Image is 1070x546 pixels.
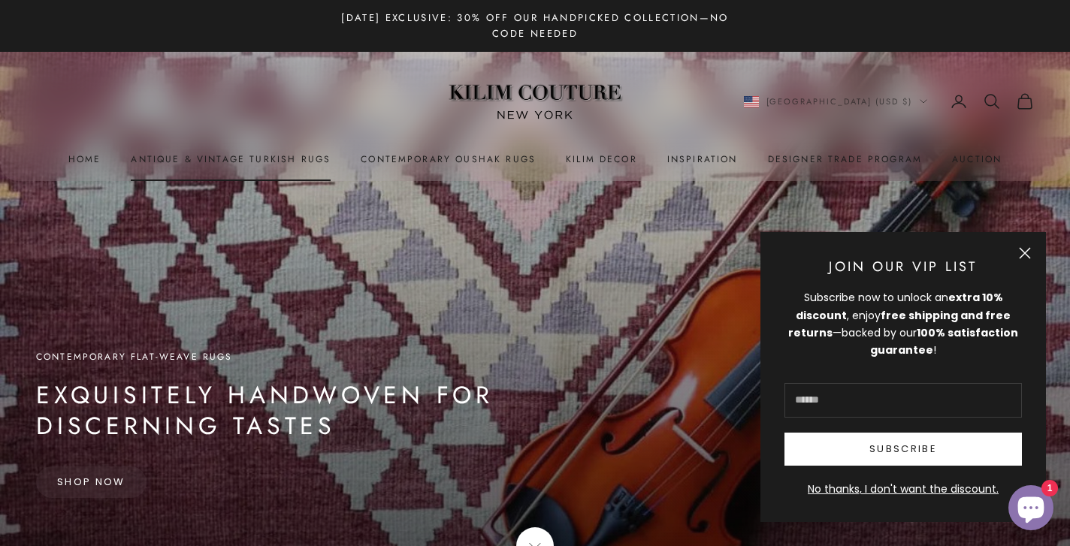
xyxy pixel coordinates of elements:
[784,289,1022,358] div: Subscribe now to unlock an , enjoy —backed by our !
[744,95,928,108] button: Change country or currency
[1004,485,1058,534] inbox-online-store-chat: Shopify online store chat
[796,290,1003,322] strong: extra 10% discount
[36,380,622,442] p: Exquisitely Handwoven for Discerning Tastes
[131,152,331,167] a: Antique & Vintage Turkish Rugs
[36,152,1034,167] nav: Primary navigation
[667,152,738,167] a: Inspiration
[788,308,1011,340] strong: free shipping and free returns
[870,325,1018,357] strong: 100% satisfaction guarantee
[784,256,1022,278] p: Join Our VIP List
[361,152,536,167] a: Contemporary Oushak Rugs
[441,66,629,137] img: Logo of Kilim Couture New York
[766,95,913,108] span: [GEOGRAPHIC_DATA] (USD $)
[68,152,101,167] a: Home
[784,481,1022,498] button: No thanks, I don't want the discount.
[760,232,1046,522] newsletter-popup: Newsletter popup
[566,152,637,167] summary: Kilim Decor
[36,466,147,498] a: Shop Now
[952,152,1002,167] a: Auction
[784,433,1022,466] button: Subscribe
[325,10,745,42] p: [DATE] Exclusive: 30% Off Our Handpicked Collection—No Code Needed
[744,96,759,107] img: United States
[768,152,923,167] a: Designer Trade Program
[744,92,1035,110] nav: Secondary navigation
[36,349,622,364] p: Contemporary Flat-Weave Rugs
